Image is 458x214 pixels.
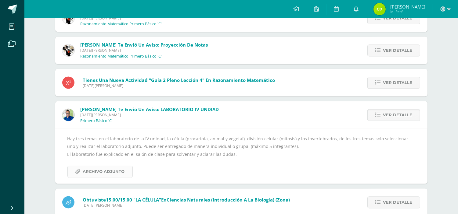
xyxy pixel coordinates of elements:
p: Razonamiento Matemático Primero Básico 'C' [80,22,162,26]
span: [PERSON_NAME] te envió un aviso: LABORATORIO IV UNDIAD [80,106,219,112]
span: Ver detalle [383,197,412,208]
span: Ciencias Naturales (Introducción a la Biología) (Zona) [167,197,290,203]
span: Ver detalle [383,109,412,121]
p: Primero Básico 'C' [80,118,113,123]
div: Hay tres temas en el laboratorio de la IV unidad, la célula (procariota, animal y vegetal), divis... [67,135,415,177]
span: 15.00/15.00 [106,197,132,203]
span: Mi Perfil [390,9,425,14]
img: d0c6f22d077d79b105329a2d9734bcdb.png [373,3,386,15]
span: [DATE][PERSON_NAME] [80,112,219,118]
img: 692ded2a22070436d299c26f70cfa591.png [62,109,74,121]
a: Archivo Adjunto [67,166,133,177]
span: [PERSON_NAME] [390,4,425,10]
span: [DATE][PERSON_NAME] [83,203,290,208]
span: Tienes una nueva actividad "Guía 2 Pleno Lección 4" En Razonamiento Matemático [83,77,275,83]
span: Ver detalle [383,77,412,88]
span: "LA CÉLULA" [133,197,161,203]
span: Obtuviste en [83,197,290,203]
span: Archivo Adjunto [83,166,125,177]
span: [DATE][PERSON_NAME] [80,48,208,53]
span: [PERSON_NAME] te envió un aviso: Proyección de notas [80,42,208,48]
img: d172b984f1f79fc296de0e0b277dc562.png [62,44,74,56]
span: [DATE][PERSON_NAME] [83,83,275,88]
p: Razonamiento Matemático Primero Básico 'C' [80,54,162,59]
span: Ver detalle [383,45,412,56]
